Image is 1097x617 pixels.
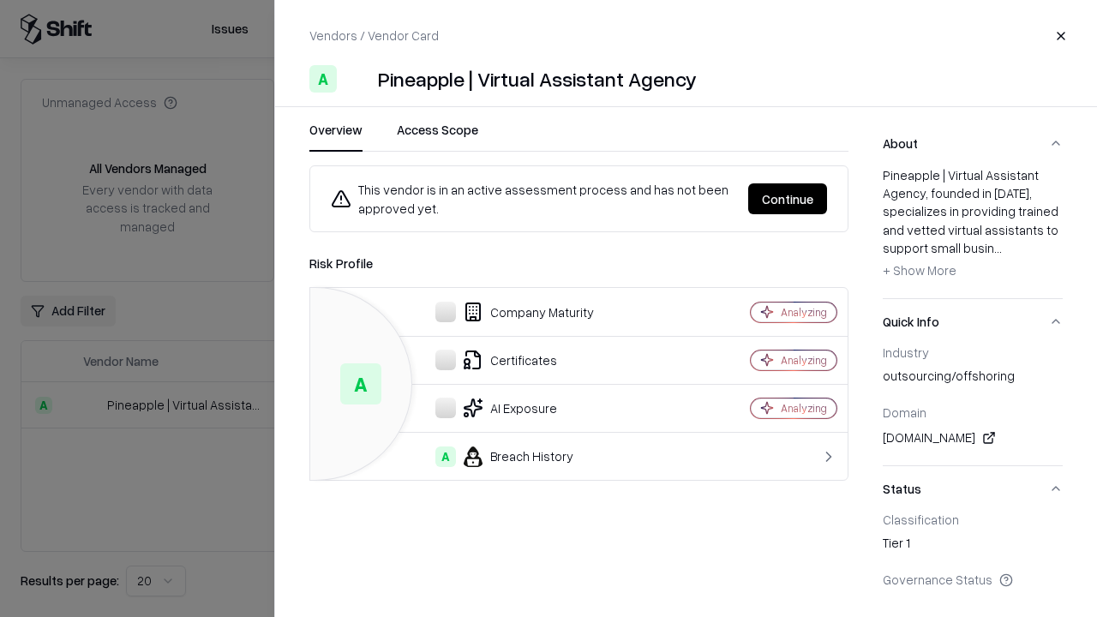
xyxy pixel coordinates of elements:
div: Pineapple | Virtual Assistant Agency [378,65,697,93]
button: Quick Info [883,299,1063,344]
button: Continue [748,183,827,214]
div: Classification [883,512,1063,527]
button: Status [883,466,1063,512]
div: Quick Info [883,344,1063,465]
p: Vendors / Vendor Card [309,27,439,45]
div: A [309,65,337,93]
div: Tier 1 [883,534,1063,558]
img: Pineapple | Virtual Assistant Agency [344,65,371,93]
div: outsourcing/offshoring [883,367,1063,391]
div: Breach History [324,446,691,467]
div: Industry [883,344,1063,360]
button: + Show More [883,257,956,285]
div: Governance Status [883,572,1063,587]
div: [DOMAIN_NAME] [883,428,1063,448]
div: AI Exposure [324,398,691,418]
div: Pineapple | Virtual Assistant Agency, founded in [DATE], specializes in providing trained and vet... [883,166,1063,285]
button: Access Scope [397,121,478,152]
div: Domain [883,404,1063,420]
div: Analyzing [781,401,827,416]
span: + Show More [883,262,956,278]
div: Certificates [324,350,691,370]
div: A [340,363,381,404]
div: This vendor is in an active assessment process and has not been approved yet. [331,180,734,218]
div: About [883,166,1063,298]
span: ... [994,240,1002,255]
div: Company Maturity [324,302,691,322]
button: About [883,121,1063,166]
button: Overview [309,121,363,152]
div: Risk Profile [309,253,848,273]
div: Analyzing [781,353,827,368]
div: A [435,446,456,467]
div: Analyzing [781,305,827,320]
